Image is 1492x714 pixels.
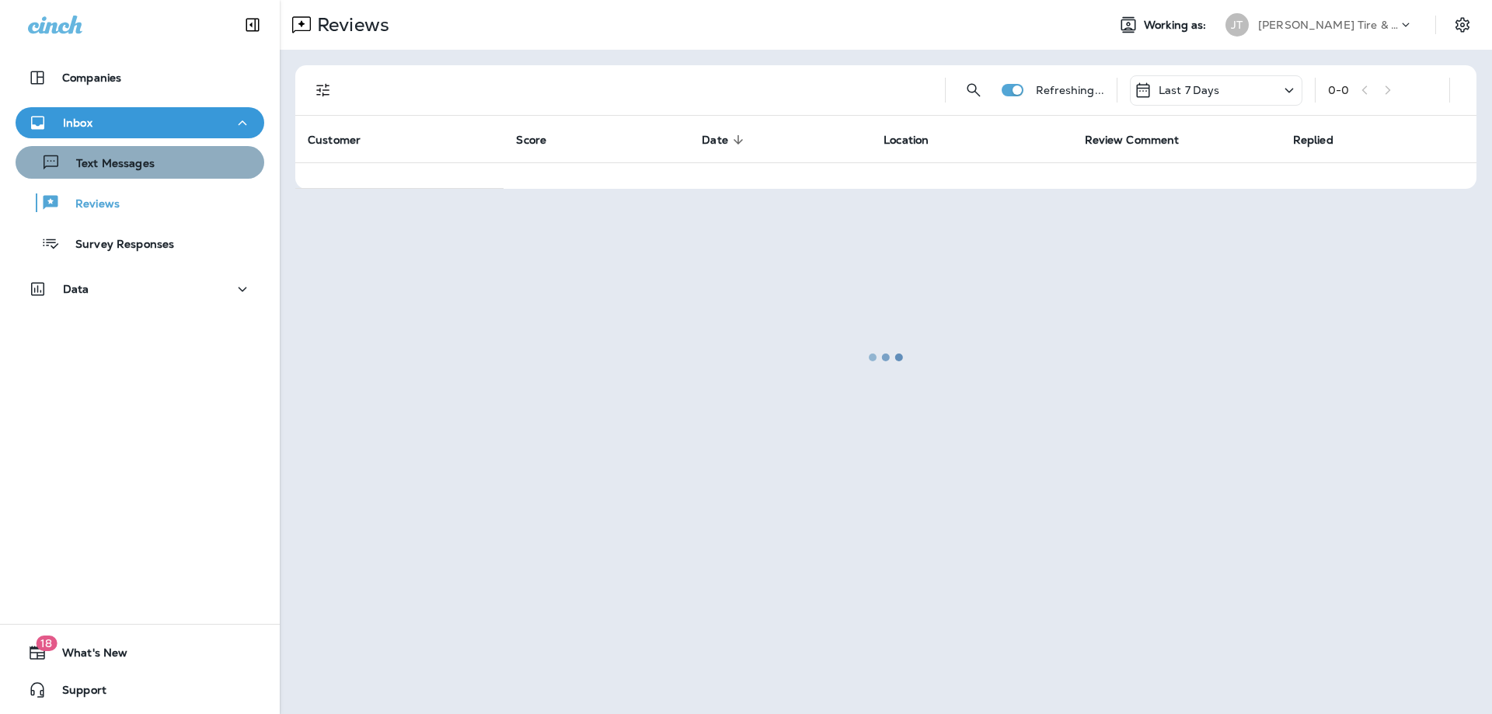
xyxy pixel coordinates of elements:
button: Reviews [16,186,264,219]
p: Inbox [63,117,92,129]
p: Survey Responses [60,238,174,253]
span: Support [47,684,106,702]
button: 18What's New [16,637,264,668]
p: Companies [62,71,121,84]
p: Data [63,283,89,295]
span: 18 [36,636,57,651]
p: Reviews [60,197,120,212]
button: Survey Responses [16,227,264,259]
p: Text Messages [61,157,155,172]
button: Text Messages [16,146,264,179]
button: Collapse Sidebar [231,9,274,40]
button: Inbox [16,107,264,138]
button: Support [16,674,264,705]
button: Companies [16,62,264,93]
button: Data [16,273,264,305]
span: What's New [47,646,127,665]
